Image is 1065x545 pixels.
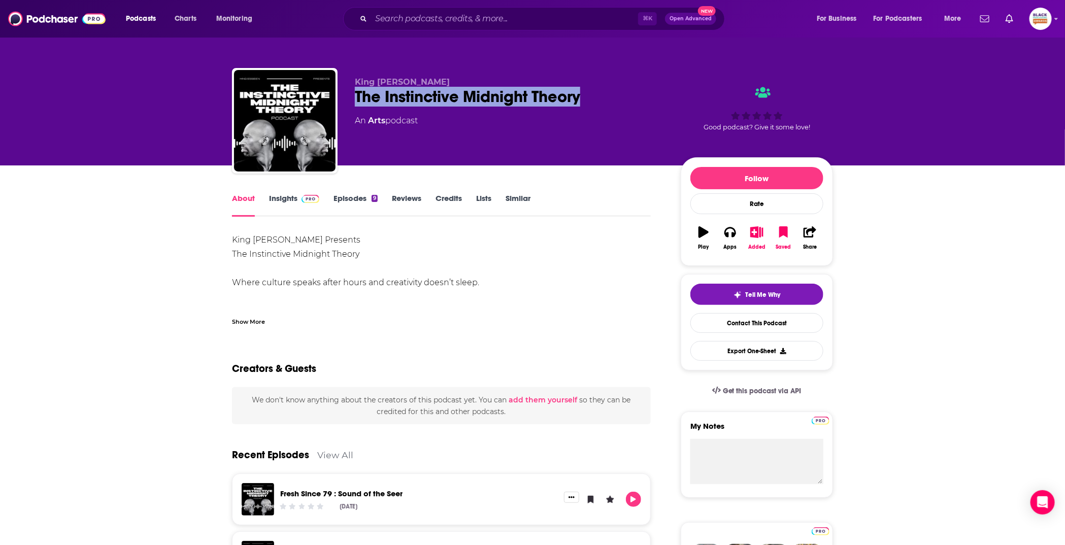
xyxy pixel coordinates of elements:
span: Get this podcast via API [723,387,802,395]
img: Podchaser - Follow, Share and Rate Podcasts [8,9,106,28]
button: tell me why sparkleTell Me Why [690,284,823,305]
button: Play [690,220,717,256]
button: open menu [810,11,870,27]
a: About [232,193,255,217]
div: Apps [724,244,737,250]
div: Share [803,244,817,250]
div: Saved [776,244,791,250]
button: Play [626,492,641,507]
span: Charts [175,12,196,26]
button: Show More Button [564,492,579,503]
label: My Notes [690,421,823,439]
span: Open Advanced [670,16,712,21]
div: Added [748,244,766,250]
span: For Business [817,12,857,26]
span: Logged in as blackpodcastingawards [1029,8,1052,30]
span: Good podcast? Give it some love! [704,123,810,131]
div: King [PERSON_NAME] Presents The Instinctive Midnight Theory Where culture speaks after hours and ... [232,233,651,375]
button: Open AdvancedNew [665,13,716,25]
a: Episodes9 [334,193,378,217]
a: Lists [476,193,491,217]
a: Credits [436,193,462,217]
img: tell me why sparkle [734,291,742,299]
span: Tell Me Why [746,291,781,299]
button: Follow [690,167,823,189]
div: Search podcasts, credits, & more... [353,7,735,30]
img: Podchaser Pro [812,527,829,535]
div: An podcast [355,115,418,127]
a: Similar [506,193,530,217]
button: Added [744,220,770,256]
button: Saved [770,220,796,256]
img: Fresh Since 79 : Sound of the Seer [242,483,274,516]
button: Show profile menu [1029,8,1052,30]
button: Leave a Rating [603,492,618,507]
a: Charts [168,11,203,27]
a: View All [317,450,353,460]
span: Podcasts [126,12,156,26]
button: open menu [937,11,974,27]
a: Fresh Since 79 : Sound of the Seer [280,489,403,498]
div: Rate [690,193,823,214]
a: Show notifications dropdown [1002,10,1017,27]
div: Open Intercom Messenger [1030,490,1055,515]
div: Community Rating: 0 out of 5 [279,502,325,510]
button: Bookmark Episode [583,492,598,507]
img: The Instinctive Midnight Theory [234,70,336,172]
span: ⌘ K [638,12,657,25]
div: Good podcast? Give it some love! [681,77,833,140]
button: open menu [867,11,937,27]
a: Reviews [392,193,421,217]
a: Show notifications dropdown [976,10,993,27]
button: Export One-Sheet [690,341,823,361]
a: InsightsPodchaser Pro [269,193,319,217]
div: 9 [372,195,378,202]
span: Monitoring [216,12,252,26]
a: Pro website [812,526,829,535]
input: Search podcasts, credits, & more... [371,11,638,27]
div: [DATE] [340,503,358,510]
a: Get this podcast via API [704,379,810,403]
button: Apps [717,220,743,256]
span: We don't know anything about the creators of this podcast yet . You can so they can be credited f... [252,395,630,416]
img: Podchaser Pro [812,417,829,425]
span: For Podcasters [874,12,922,26]
button: Share [797,220,823,256]
h2: Creators & Guests [232,362,316,375]
img: Podchaser Pro [302,195,319,203]
a: Recent Episodes [232,449,309,461]
span: New [698,6,716,16]
a: Contact This Podcast [690,313,823,333]
a: Pro website [812,415,829,425]
button: add them yourself [509,396,577,404]
img: User Profile [1029,8,1052,30]
div: Play [698,244,709,250]
button: open menu [209,11,265,27]
span: King [PERSON_NAME] [355,77,450,87]
button: open menu [119,11,169,27]
span: More [944,12,961,26]
a: Arts [368,116,385,125]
